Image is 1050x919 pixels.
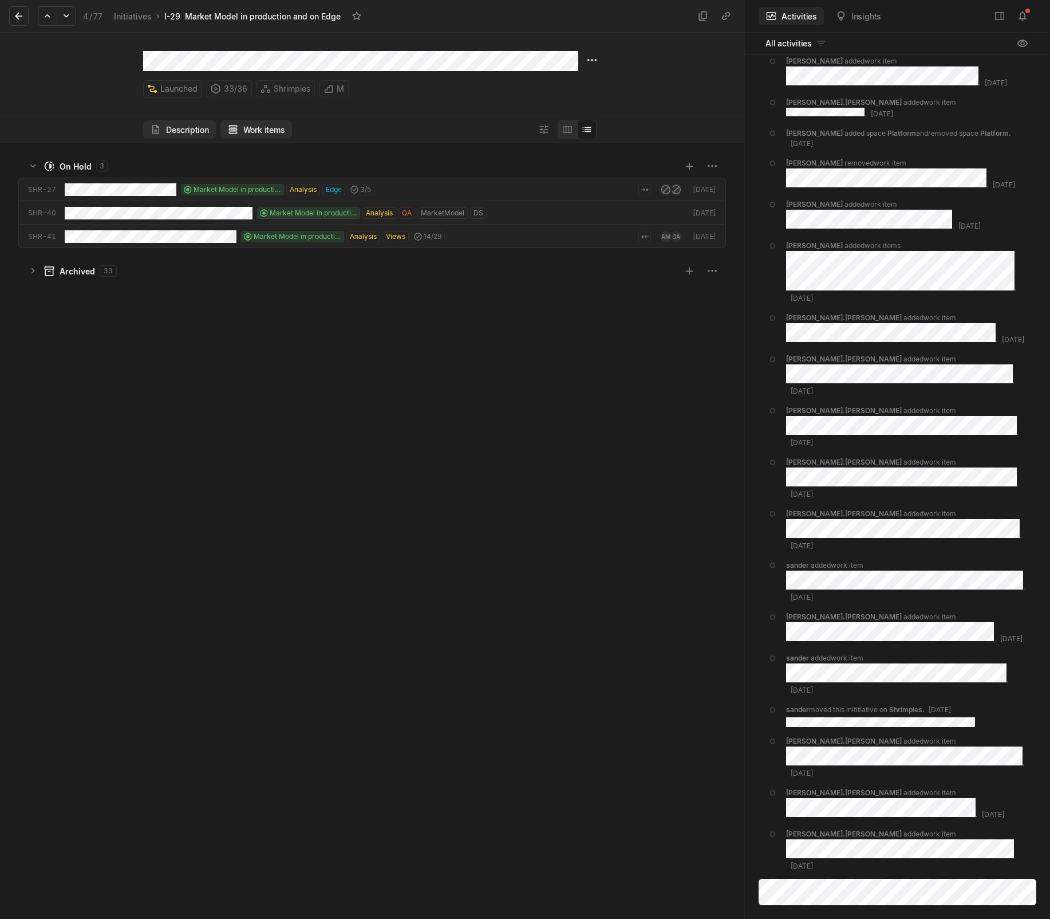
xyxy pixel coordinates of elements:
span: [PERSON_NAME].[PERSON_NAME] [786,737,902,745]
button: Work items [220,120,292,139]
span: DS [473,208,483,218]
span: [PERSON_NAME].[PERSON_NAME] [786,830,902,838]
div: On Hold [60,160,92,172]
span: [DATE] [791,686,813,694]
button: Description [143,120,216,139]
span: [PERSON_NAME].[PERSON_NAME] [786,788,902,797]
span: [DATE] [791,294,813,303]
div: added work item . [786,354,1029,396]
div: added work item . [786,653,1029,696]
span: MarketModel [421,208,464,218]
span: [PERSON_NAME] [786,241,843,250]
button: Activities [759,7,824,25]
span: [PERSON_NAME] [786,200,843,209]
div: added work item . [786,509,1029,551]
span: [DATE] [791,541,813,550]
div: removed work item . [786,158,1029,190]
span: Market Model in production and on Edge [194,184,281,195]
button: Insights [828,7,888,25]
div: board and list toggle [558,120,597,139]
span: sander [786,561,809,570]
div: added work item . [786,199,1029,231]
div: 3 [96,160,108,172]
span: [PERSON_NAME].[PERSON_NAME] [786,458,902,466]
div: 4 77 [83,10,102,22]
span: [DATE] [871,109,893,118]
span: [PERSON_NAME] [786,57,843,65]
a: SHR-41Market Model in production and on EdgeAnalysisViews14/29AMGA[DATE] [18,225,726,248]
span: Views [386,231,405,242]
span: Edge [326,184,342,195]
div: SHR-41 [28,231,60,242]
span: QA [402,208,412,218]
span: [DATE] [1000,634,1023,643]
div: added work item . [786,313,1029,345]
span: Analysis [290,184,317,195]
span: Launched [160,81,198,97]
div: added work item . [786,406,1029,448]
span: [PERSON_NAME].[PERSON_NAME] [786,355,902,363]
span: [DATE] [791,438,813,447]
span: M [337,81,344,97]
button: Change to mode board_view [558,120,577,139]
span: [PERSON_NAME].[PERSON_NAME] [786,406,902,415]
button: Change to mode list_view [577,120,597,139]
span: [PERSON_NAME].[PERSON_NAME] [786,509,902,518]
span: [PERSON_NAME].[PERSON_NAME] [786,313,902,322]
div: added work item . [786,788,1029,820]
div: [DATE] [691,231,716,242]
span: [DATE] [958,222,981,230]
span: Market Model in production and on Edge [270,208,357,218]
span: [DATE] [791,387,813,395]
span: All activities [765,37,812,49]
span: sander [786,705,809,714]
span: [PERSON_NAME].[PERSON_NAME] [786,612,902,621]
span: [DATE] [982,810,1004,819]
span: [DATE] [791,490,813,498]
span: [DATE] [929,705,951,714]
span: Platform [887,129,916,138]
div: added work item . [786,560,1029,603]
a: SHR-40Market Model in production and on EdgeAnalysisQAMarketModelDS[DATE] [18,201,726,225]
div: added work item . [786,736,1029,779]
div: I-29 [164,10,180,22]
div: added work item . [786,56,1029,88]
span: [DATE] [985,78,1007,87]
span: [DATE] [993,180,1015,189]
span: [DATE] [791,593,813,602]
div: added work item . [786,829,1029,871]
div: moved this inititiative on . [786,705,975,727]
div: SHR-40 [28,208,60,218]
div: Archived [60,265,95,277]
span: 3 / 5 [360,184,371,195]
div: SHR-27 [28,184,60,195]
span: [PERSON_NAME].[PERSON_NAME] [786,98,902,107]
span: Shrimpies [274,81,310,97]
span: GA [672,231,680,242]
span: sander [786,654,809,662]
span: AM [661,231,670,242]
div: added work item . [786,457,1029,500]
span: [PERSON_NAME] [786,159,843,167]
a: SHR-27Market Model in production and on EdgeAnalysisEdge3/5[DATE] [18,178,726,201]
span: Shrimpies [889,705,922,714]
div: added work items . [786,241,1029,304]
span: Analysis [350,231,377,242]
div: added space and removed space . [786,128,1029,149]
button: M [319,80,349,97]
span: Platform [980,129,1009,138]
span: Analysis [366,208,393,218]
span: [DATE] [791,862,813,870]
div: 33 [100,265,117,277]
div: [DATE] [691,184,716,195]
span: / [89,11,92,21]
div: 33 / 36 [207,80,252,97]
span: [DATE] [791,139,813,148]
div: › [156,10,160,22]
a: Initiatives [112,9,154,24]
span: [PERSON_NAME] [786,129,843,138]
div: [DATE] [691,208,716,218]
